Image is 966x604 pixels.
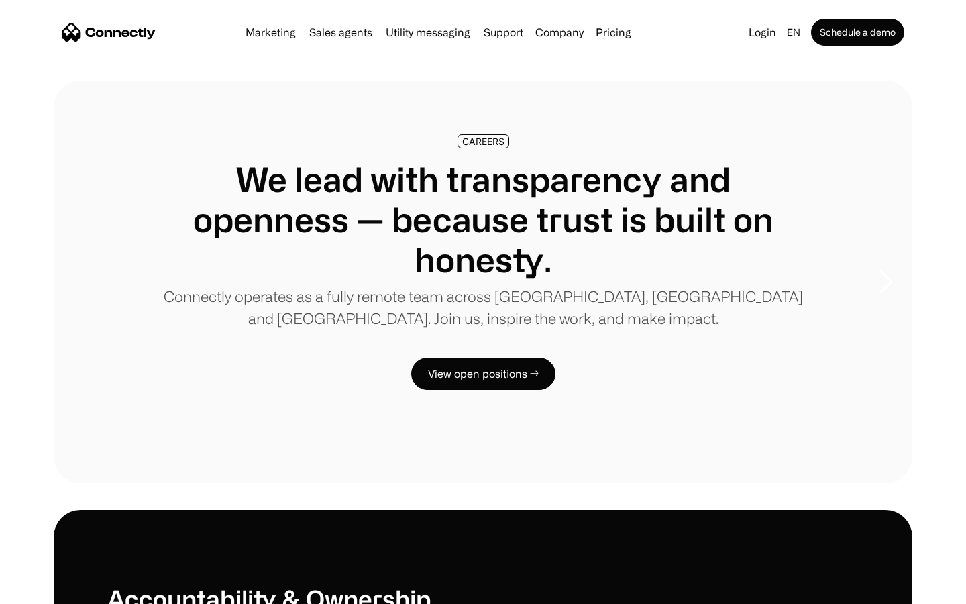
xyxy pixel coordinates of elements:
ul: Language list [27,581,80,599]
a: Utility messaging [380,27,476,38]
a: Login [743,23,782,42]
div: 1 of 8 [54,81,912,483]
div: next slide [859,215,912,349]
div: en [782,23,808,42]
aside: Language selected: English [13,579,80,599]
a: Marketing [240,27,301,38]
div: CAREERS [462,136,504,146]
a: Schedule a demo [811,19,904,46]
a: home [62,22,156,42]
a: View open positions → [411,358,555,390]
div: Company [535,23,584,42]
a: Support [478,27,529,38]
a: Pricing [590,27,637,38]
div: carousel [54,81,912,483]
p: Connectly operates as a fully remote team across [GEOGRAPHIC_DATA], [GEOGRAPHIC_DATA] and [GEOGRA... [161,285,805,330]
a: Sales agents [304,27,378,38]
div: Company [531,23,588,42]
h1: We lead with transparency and openness — because trust is built on honesty. [161,159,805,280]
div: en [787,23,800,42]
